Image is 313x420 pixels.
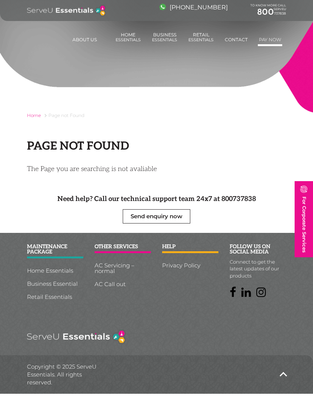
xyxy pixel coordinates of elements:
[27,268,83,273] a: Home Essentials
[27,194,286,204] h4: Need help? Call our technical support team 24x7 at 800737838
[27,164,286,174] p: The Page you are searching is not avaliable
[27,281,83,286] a: Business Essential
[187,28,215,46] a: RetailEssentials
[160,4,166,10] img: image
[188,37,214,42] span: Essentials
[250,7,286,17] a: 800737838
[160,4,228,11] a: [PHONE_NUMBER]
[162,262,218,268] a: Privacy Policy
[300,186,307,193] img: image
[151,28,178,46] a: BusinessEssentials
[258,33,282,46] a: Pay Now
[27,139,286,153] h2: Page Not Found
[27,112,41,118] a: Home
[224,33,249,46] a: Contact
[95,244,151,253] h2: other services
[152,37,177,42] span: Essentials
[250,4,286,17] div: TO KNOW MORE CALL SERVEU
[116,37,141,42] span: Essentials
[257,7,274,17] span: 800
[27,330,126,344] img: logo
[27,363,106,386] p: Copyright © 2025 ServeU Essentials. All rights reserved.
[27,294,83,300] a: Retail Essentials
[27,5,106,16] img: logo
[230,258,286,279] p: Connect to get the latest updates of our products
[162,244,218,253] h2: help
[295,181,313,257] a: For Corporate Services
[114,28,142,46] a: HomeEssentials
[230,244,286,258] h2: follow us on social media
[48,112,84,118] span: Page not Found
[71,33,98,46] a: About us
[27,244,83,258] h2: Maintenance package
[95,281,151,287] a: AC Call out
[123,209,190,223] a: Send enquiry now
[95,262,151,274] a: AC Servicing – normal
